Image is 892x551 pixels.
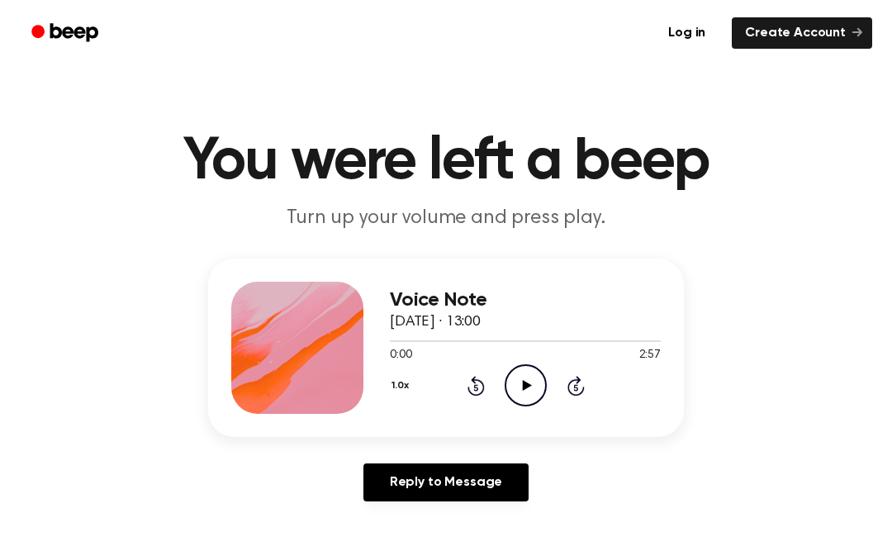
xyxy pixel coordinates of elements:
span: 2:57 [639,347,661,364]
a: Log in [652,14,722,52]
button: 1.0x [390,372,415,400]
h1: You were left a beep [23,132,869,192]
h3: Voice Note [390,289,661,311]
a: Beep [20,17,113,50]
span: [DATE] · 13:00 [390,315,481,330]
a: Reply to Message [363,463,529,501]
p: Turn up your volume and press play. [129,205,763,232]
span: 0:00 [390,347,411,364]
a: Create Account [732,17,872,49]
